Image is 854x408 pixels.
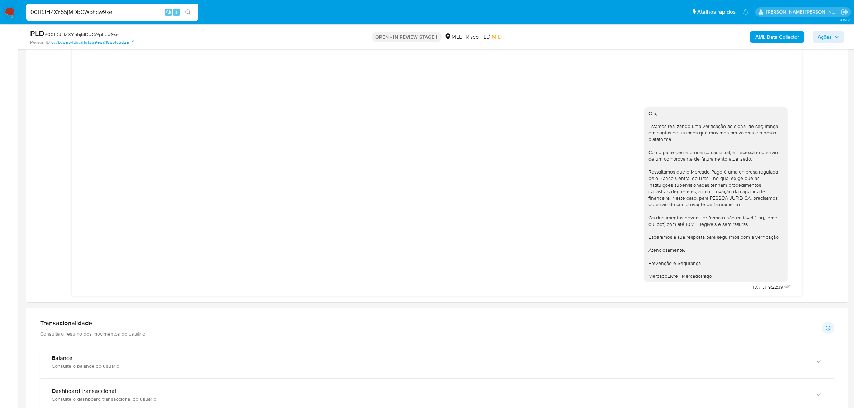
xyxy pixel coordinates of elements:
[30,39,50,46] b: Person ID
[51,39,134,46] a: cc7bc6a54dac91a1369e591585fc5d2a
[26,8,198,17] input: Pesquise usuários ou casos...
[166,9,171,15] span: Alt
[44,31,119,38] span: # 00tDJHZXY55jMDbCWphcw9xe
[750,31,804,43] button: AML Data Collector
[372,32,442,42] p: OPEN - IN REVIEW STAGE II
[753,284,783,290] span: [DATE] 19:22:39
[175,9,178,15] span: s
[492,33,502,41] span: MID
[841,8,849,16] a: Sair
[466,33,502,41] span: Risco PLD:
[766,9,839,15] p: emerson.gomes@mercadopago.com.br
[840,17,850,23] span: 3.161.2
[755,31,799,43] b: AML Data Collector
[444,33,463,41] div: MLB
[30,28,44,39] b: PLD
[813,31,844,43] button: Ações
[743,9,749,15] a: Notificações
[648,110,783,280] div: Ola, Estamos realizando uma verificação adicional de segurança em contas de usuários que moviment...
[181,7,195,17] button: search-icon
[697,8,736,16] span: Atalhos rápidos
[818,31,832,43] span: Ações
